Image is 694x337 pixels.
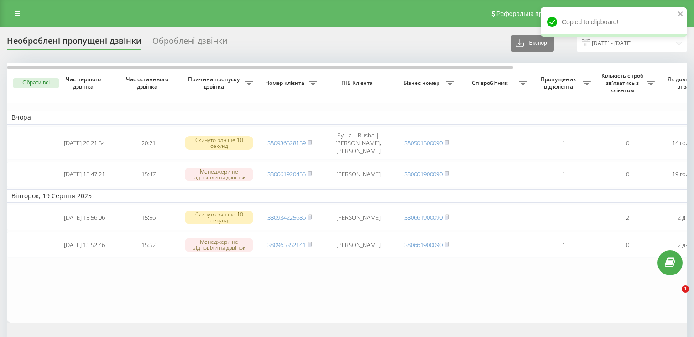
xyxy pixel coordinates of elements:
[185,136,253,150] div: Скинуто раніше 10 секунд
[496,10,564,17] span: Реферальна програма
[322,232,395,258] td: [PERSON_NAME]
[511,35,554,52] button: Експорт
[185,76,245,90] span: Причина пропуску дзвінка
[399,79,446,87] span: Бізнес номер
[322,126,395,160] td: Буша | Busha | [PERSON_NAME], [PERSON_NAME]
[663,285,685,307] iframe: Intercom live chat
[532,205,595,230] td: 1
[60,76,109,90] span: Час першого дзвінка
[116,126,180,160] td: 20:21
[404,241,443,249] a: 380661900090
[267,170,306,178] a: 380661920455
[532,232,595,258] td: 1
[541,7,687,37] div: Copied to clipboard!
[13,78,59,88] button: Обрати всі
[124,76,173,90] span: Час останнього дзвінка
[404,213,443,221] a: 380661900090
[678,10,684,19] button: close
[404,139,443,147] a: 380501500090
[329,79,387,87] span: ПІБ Клієнта
[322,205,395,230] td: [PERSON_NAME]
[532,162,595,187] td: 1
[536,76,583,90] span: Пропущених від клієнта
[52,205,116,230] td: [DATE] 15:56:06
[116,205,180,230] td: 15:56
[52,162,116,187] td: [DATE] 15:47:21
[595,232,659,258] td: 0
[267,213,306,221] a: 380934225686
[185,238,253,252] div: Менеджери не відповіли на дзвінок
[267,241,306,249] a: 380965352141
[7,36,141,50] div: Необроблені пропущені дзвінки
[595,126,659,160] td: 0
[267,139,306,147] a: 380936528159
[185,168,253,181] div: Менеджери не відповіли на дзвінок
[322,162,395,187] td: [PERSON_NAME]
[262,79,309,87] span: Номер клієнта
[52,126,116,160] td: [DATE] 20:21:54
[185,211,253,224] div: Скинуто раніше 10 секунд
[404,170,443,178] a: 380661900090
[600,72,647,94] span: Кількість спроб зв'язатись з клієнтом
[682,285,689,293] span: 1
[52,232,116,258] td: [DATE] 15:52:46
[595,162,659,187] td: 0
[116,232,180,258] td: 15:52
[116,162,180,187] td: 15:47
[152,36,227,50] div: Оброблені дзвінки
[595,205,659,230] td: 2
[463,79,519,87] span: Співробітник
[532,126,595,160] td: 1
